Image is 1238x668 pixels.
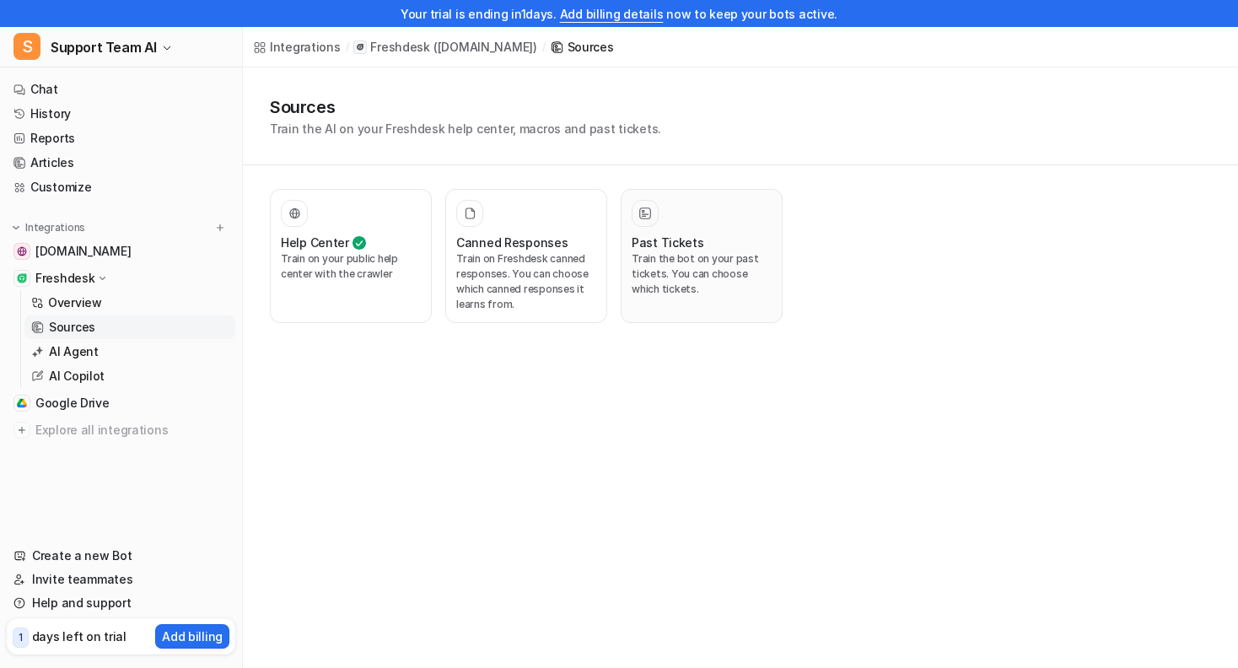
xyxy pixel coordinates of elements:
div: Integrations [270,38,341,56]
a: Chat [7,78,235,101]
span: / [346,40,349,55]
p: Integrations [25,221,85,234]
a: Google DriveGoogle Drive [7,391,235,415]
img: menu_add.svg [214,222,226,234]
a: History [7,102,235,126]
h3: Past Tickets [632,234,704,251]
p: Freshdesk [35,270,94,287]
a: Freshdesk([DOMAIN_NAME]) [353,39,536,56]
button: Help CenterTrain on your public help center with the crawler [270,189,432,323]
a: AI Agent [24,340,235,364]
div: Sources [568,38,614,56]
p: Sources [49,319,95,336]
button: Add billing [155,624,229,649]
button: Integrations [7,219,90,236]
p: Overview [48,294,102,311]
a: Explore all integrations [7,418,235,442]
span: Explore all integrations [35,417,229,444]
p: ( [DOMAIN_NAME] ) [433,39,537,56]
p: Train the AI on your Freshdesk help center, macros and past tickets. [270,120,661,137]
button: Past TicketsTrain the bot on your past tickets. You can choose which tickets. [621,189,783,323]
a: Help and support [7,591,235,615]
img: expand menu [10,222,22,234]
a: Overview [24,291,235,315]
span: / [542,40,546,55]
a: Sources [551,38,614,56]
span: [DOMAIN_NAME] [35,243,131,260]
a: Add billing details [560,7,664,21]
a: Create a new Bot [7,544,235,568]
button: Canned ResponsesTrain on Freshdesk canned responses. You can choose which canned responses it lea... [445,189,607,323]
p: Train the bot on your past tickets. You can choose which tickets. [632,251,772,297]
a: Articles [7,151,235,175]
h3: Canned Responses [456,234,568,251]
span: Support Team AI [51,35,157,59]
p: 1 [19,630,23,645]
a: Invite teammates [7,568,235,591]
a: www.secretfoodtours.com[DOMAIN_NAME] [7,240,235,263]
p: days left on trial [32,628,126,645]
a: Sources [24,315,235,339]
p: AI Agent [49,343,99,360]
a: Reports [7,127,235,150]
img: Google Drive [17,398,27,408]
img: www.secretfoodtours.com [17,246,27,256]
img: explore all integrations [13,422,30,439]
a: AI Copilot [24,364,235,388]
p: AI Copilot [49,368,105,385]
p: Train on your public help center with the crawler [281,251,421,282]
img: Freshdesk [17,273,27,283]
p: Add billing [162,628,223,645]
p: Train on Freshdesk canned responses. You can choose which canned responses it learns from. [456,251,596,312]
a: Integrations [253,38,341,56]
h3: Help Center [281,234,349,251]
span: S [13,33,40,60]
a: Customize [7,175,235,199]
h1: Sources [270,94,661,120]
p: Freshdesk [370,39,429,56]
span: Google Drive [35,395,110,412]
